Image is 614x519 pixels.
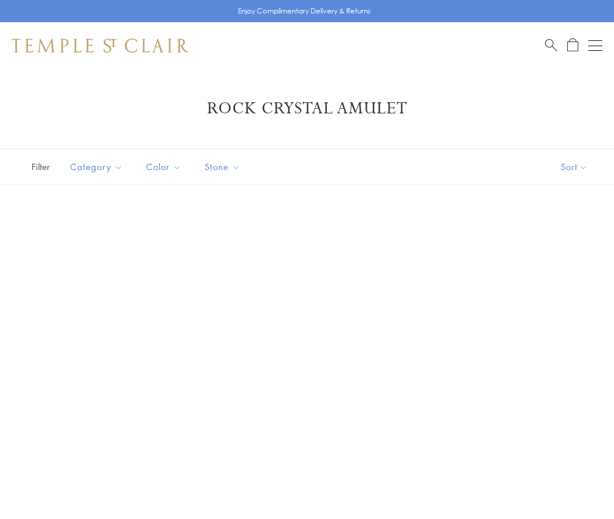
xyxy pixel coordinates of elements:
[64,160,132,174] span: Category
[140,160,190,174] span: Color
[545,38,557,53] a: Search
[196,154,249,180] button: Stone
[29,98,585,119] h1: Rock Crystal Amulet
[588,39,602,53] button: Open navigation
[12,39,188,53] img: Temple St. Clair
[137,154,190,180] button: Color
[567,38,578,53] a: Open Shopping Bag
[534,149,614,185] button: Show sort by
[238,5,371,17] p: Enjoy Complimentary Delivery & Returns
[199,160,249,174] span: Stone
[61,154,132,180] button: Category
